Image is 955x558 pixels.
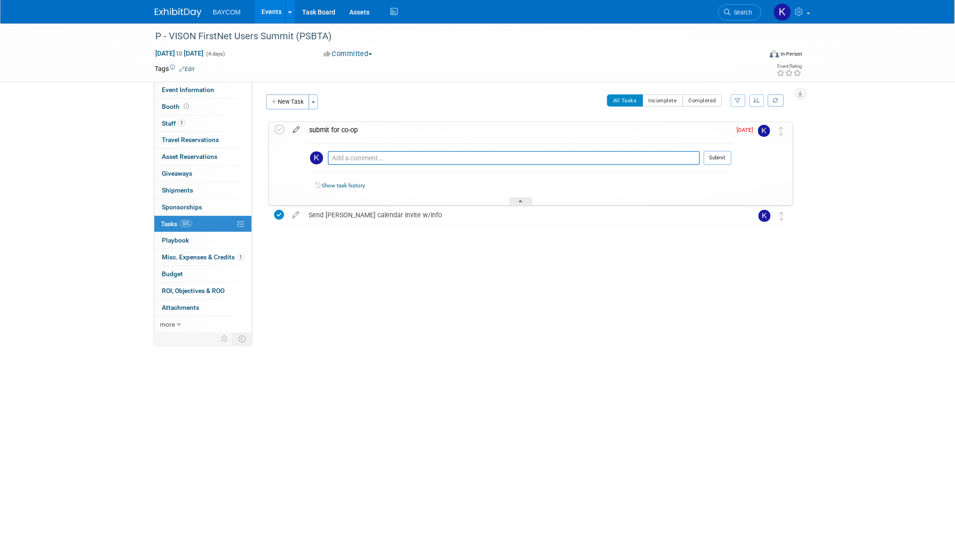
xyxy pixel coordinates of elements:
a: Asset Reservations [154,149,252,165]
a: Refresh [768,94,784,107]
span: Staff [162,120,185,127]
img: Kayla Novak [758,125,770,137]
a: Tasks50% [154,216,252,232]
a: Misc. Expenses & Credits1 [154,249,252,265]
span: Misc. Expenses & Credits [162,253,244,261]
span: [DATE] [DATE] [155,49,204,57]
span: Attachments [162,304,199,311]
span: Event Information [162,86,214,93]
button: Submit [704,151,731,165]
span: to [175,50,184,57]
a: Search [718,4,761,21]
a: edit [288,211,304,219]
img: Kayla Novak [759,210,771,222]
span: more [160,321,175,328]
span: Shipments [162,186,193,194]
div: submit for co-op [304,122,731,138]
td: Tags [155,64,195,73]
div: P - VISON FirstNet Users Summit (PSBTA) [152,28,747,45]
a: Show task history [322,182,365,189]
a: ROI, Objectives & ROO [154,283,252,299]
span: Travel Reservations [162,136,219,143]
td: Toggle Event Tabs [233,333,252,345]
span: 1 [178,120,185,127]
td: Personalize Event Tab Strip [217,333,233,345]
span: Budget [162,270,183,278]
span: BAYCOM [213,8,241,16]
span: Asset Reservations [162,153,217,160]
i: Move task [780,212,784,221]
span: Search [731,9,752,16]
img: Format-Inperson.png [770,50,779,57]
span: Sponsorships [162,203,202,211]
a: Travel Reservations [154,132,252,148]
div: In-Person [781,50,803,57]
a: Booth [154,99,252,115]
a: Attachments [154,300,252,316]
button: Incomplete [643,94,683,107]
button: Completed [683,94,723,107]
a: Sponsorships [154,199,252,215]
div: Send [PERSON_NAME] calendar invite w/info [304,207,740,223]
span: ROI, Objectives & ROO [162,287,224,294]
a: Budget [154,266,252,282]
a: Giveaways [154,165,252,182]
span: Giveaways [162,170,192,177]
span: Booth [162,103,191,110]
div: Event Rating [777,64,802,69]
button: Committed [320,49,376,59]
span: [DATE] [737,127,758,133]
span: 1 [237,254,244,261]
a: Playbook [154,232,252,249]
a: more [154,316,252,333]
a: Staff1 [154,115,252,132]
a: Edit [179,66,195,72]
button: All Tasks [607,94,643,107]
img: Kayla Novak [310,151,323,165]
span: 50% [180,220,192,227]
div: Event Format [706,49,803,63]
span: Booth not reserved yet [182,103,191,110]
a: edit [288,126,304,134]
a: Shipments [154,182,252,199]
img: Kayla Novak [774,3,791,21]
a: Event Information [154,82,252,98]
i: Move task [779,127,784,136]
span: Playbook [162,236,189,244]
button: New Task [266,94,309,109]
span: (4 days) [205,51,225,57]
span: Tasks [161,220,192,228]
img: ExhibitDay [155,8,202,17]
